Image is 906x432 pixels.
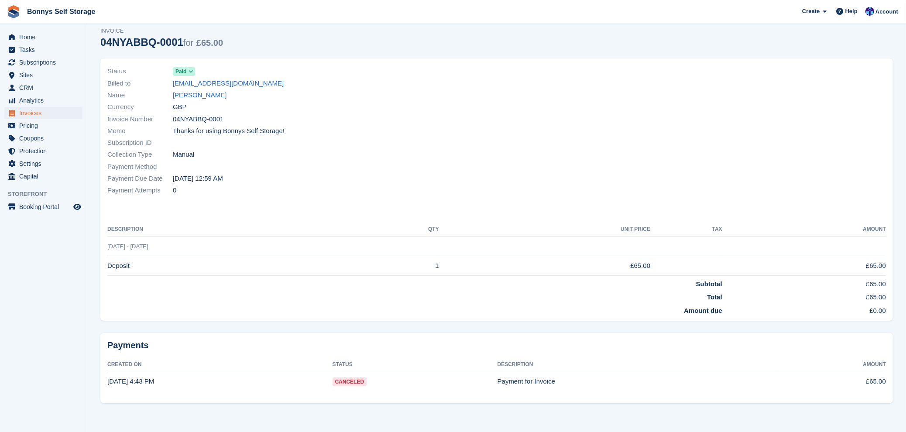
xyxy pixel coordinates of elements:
th: Description [498,358,776,372]
span: Help [845,7,858,16]
a: menu [4,69,82,81]
span: Settings [19,158,72,170]
img: Rebecca Gray [865,7,874,16]
span: 04NYABBQ-0001 [173,114,223,124]
td: £65.00 [722,275,886,289]
span: Payment Method [107,162,173,172]
a: [EMAIL_ADDRESS][DOMAIN_NAME] [173,79,284,89]
span: Sites [19,69,72,81]
span: Analytics [19,94,72,106]
td: £65.00 [439,256,650,276]
span: Capital [19,170,72,182]
span: Home [19,31,72,43]
td: £0.00 [722,302,886,316]
th: Created On [107,358,333,372]
a: menu [4,94,82,106]
a: menu [4,145,82,157]
a: menu [4,120,82,132]
span: Booking Portal [19,201,72,213]
span: Invoices [19,107,72,119]
th: Amount [776,358,886,372]
time: 2025-08-13 23:59:59 UTC [173,174,223,184]
span: Collection Type [107,150,173,160]
td: Payment for Invoice [498,372,776,391]
span: for [183,38,193,48]
span: Currency [107,102,173,112]
a: menu [4,170,82,182]
time: 2025-08-13 15:43:37 UTC [107,377,154,385]
span: Status [107,66,173,76]
a: menu [4,44,82,56]
span: Manual [173,150,194,160]
a: menu [4,158,82,170]
a: menu [4,82,82,94]
span: Subscriptions [19,56,72,69]
span: Create [802,7,820,16]
a: menu [4,201,82,213]
span: Tasks [19,44,72,56]
td: 1 [362,256,439,276]
strong: Total [707,293,722,301]
td: £65.00 [776,372,886,391]
td: £65.00 [722,289,886,302]
span: Subscription ID [107,138,173,148]
th: Tax [650,223,722,237]
a: Bonnys Self Storage [24,4,99,19]
span: [DATE] - [DATE] [107,243,148,250]
span: Paid [175,68,186,75]
a: menu [4,107,82,119]
h2: Payments [107,340,886,351]
span: Payment Due Date [107,174,173,184]
span: Protection [19,145,72,157]
a: menu [4,31,82,43]
span: Thanks for using Bonnys Self Storage! [173,126,285,136]
strong: Amount due [684,307,722,314]
span: Canceled [333,377,367,386]
span: Coupons [19,132,72,144]
th: Unit Price [439,223,650,237]
a: Paid [173,66,195,76]
div: 04NYABBQ-0001 [100,36,223,48]
span: Invoice [100,27,223,35]
span: 0 [173,185,176,195]
td: Deposit [107,256,362,276]
img: stora-icon-8386f47178a22dfd0bd8f6a31ec36ba5ce8667c1dd55bd0f319d3a0aa187defe.svg [7,5,20,18]
td: £65.00 [722,256,886,276]
span: Pricing [19,120,72,132]
span: Invoice Number [107,114,173,124]
span: £65.00 [196,38,223,48]
span: Name [107,90,173,100]
th: Amount [722,223,886,237]
th: QTY [362,223,439,237]
a: menu [4,56,82,69]
a: Preview store [72,202,82,212]
span: Memo [107,126,173,136]
span: Account [875,7,898,16]
span: GBP [173,102,187,112]
span: Payment Attempts [107,185,173,195]
th: Status [333,358,498,372]
strong: Subtotal [696,280,722,288]
span: Storefront [8,190,87,199]
span: Billed to [107,79,173,89]
th: Description [107,223,362,237]
span: CRM [19,82,72,94]
a: [PERSON_NAME] [173,90,226,100]
a: menu [4,132,82,144]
